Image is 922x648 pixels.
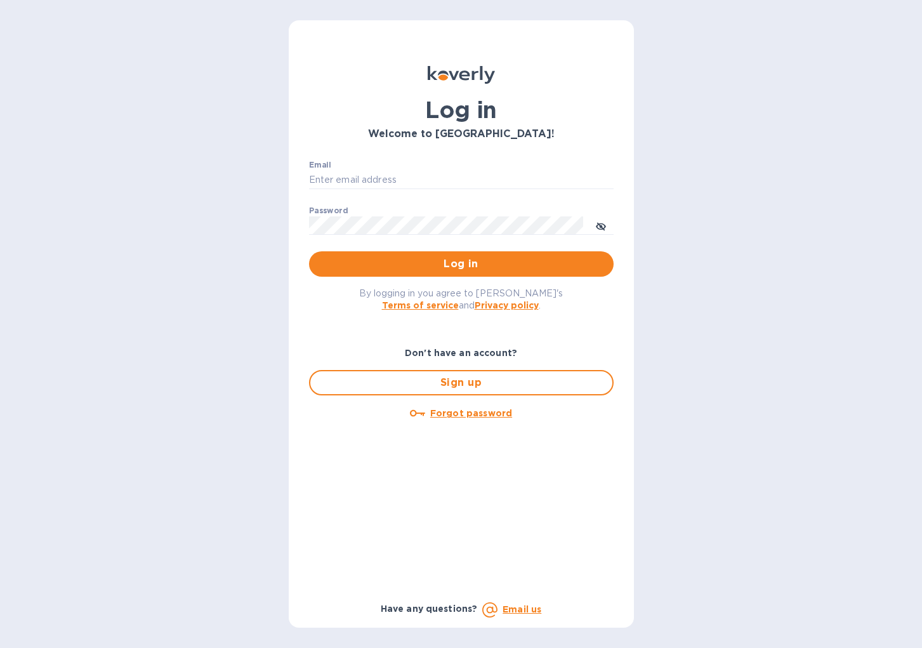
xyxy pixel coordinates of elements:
[381,604,478,614] b: Have any questions?
[309,128,614,140] h3: Welcome to [GEOGRAPHIC_DATA]!
[588,213,614,238] button: toggle password visibility
[382,300,459,310] a: Terms of service
[309,171,614,190] input: Enter email address
[405,348,517,358] b: Don't have an account?
[309,161,331,169] label: Email
[428,66,495,84] img: Koverly
[475,300,539,310] a: Privacy policy
[309,96,614,123] h1: Log in
[309,207,348,215] label: Password
[503,604,541,614] a: Email us
[309,370,614,395] button: Sign up
[309,251,614,277] button: Log in
[359,288,563,310] span: By logging in you agree to [PERSON_NAME]'s and .
[319,256,603,272] span: Log in
[430,408,512,418] u: Forgot password
[320,375,602,390] span: Sign up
